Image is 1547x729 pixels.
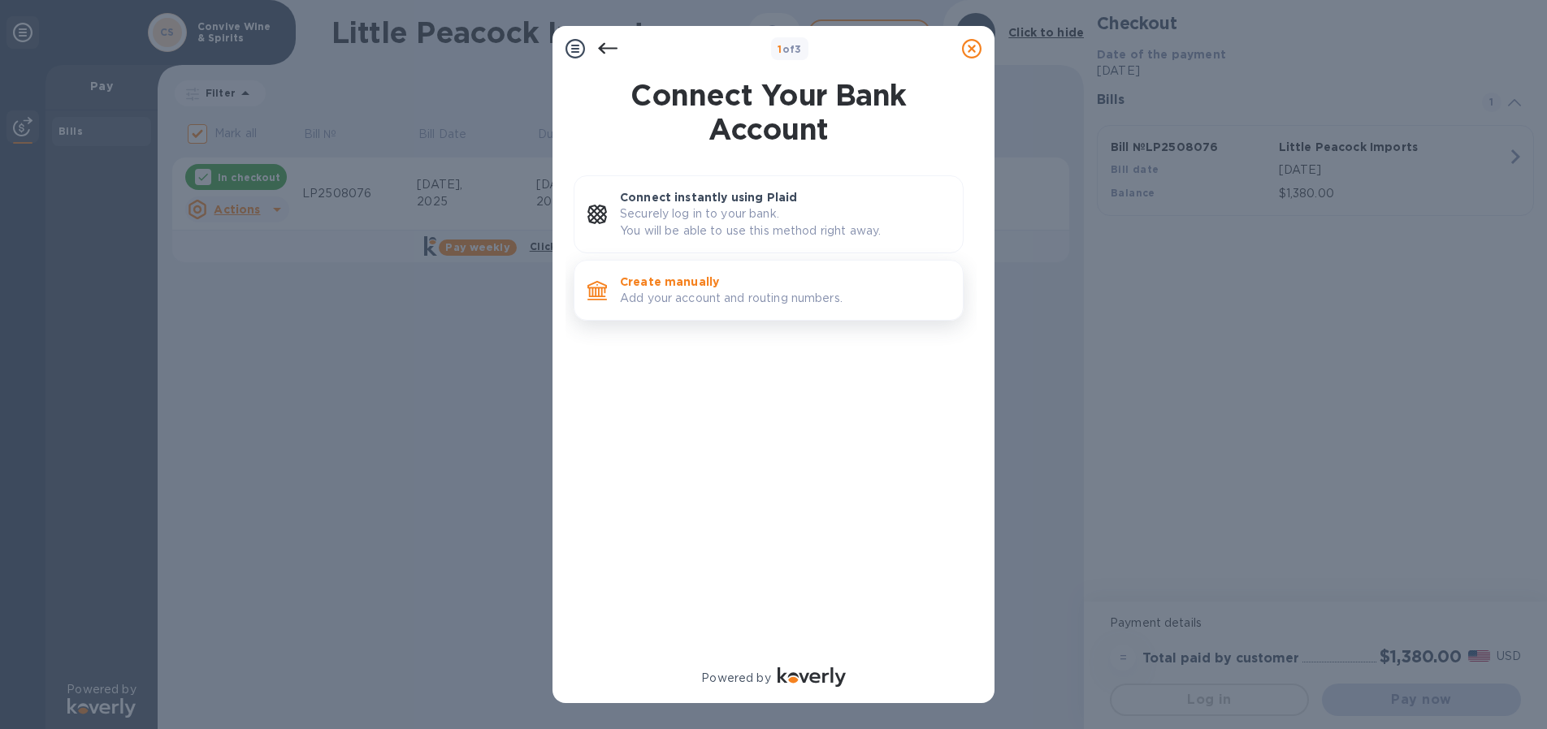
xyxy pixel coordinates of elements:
[701,670,770,687] p: Powered by
[778,43,782,55] span: 1
[620,290,950,307] p: Add your account and routing numbers.
[620,205,950,239] p: Securely log in to your bank. You will be able to use this method right away.
[620,189,950,205] p: Connect instantly using Plaid
[620,274,950,290] p: Create manually
[778,43,802,55] b: of 3
[778,667,846,687] img: Logo
[567,78,970,146] h1: Connect Your Bank Account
